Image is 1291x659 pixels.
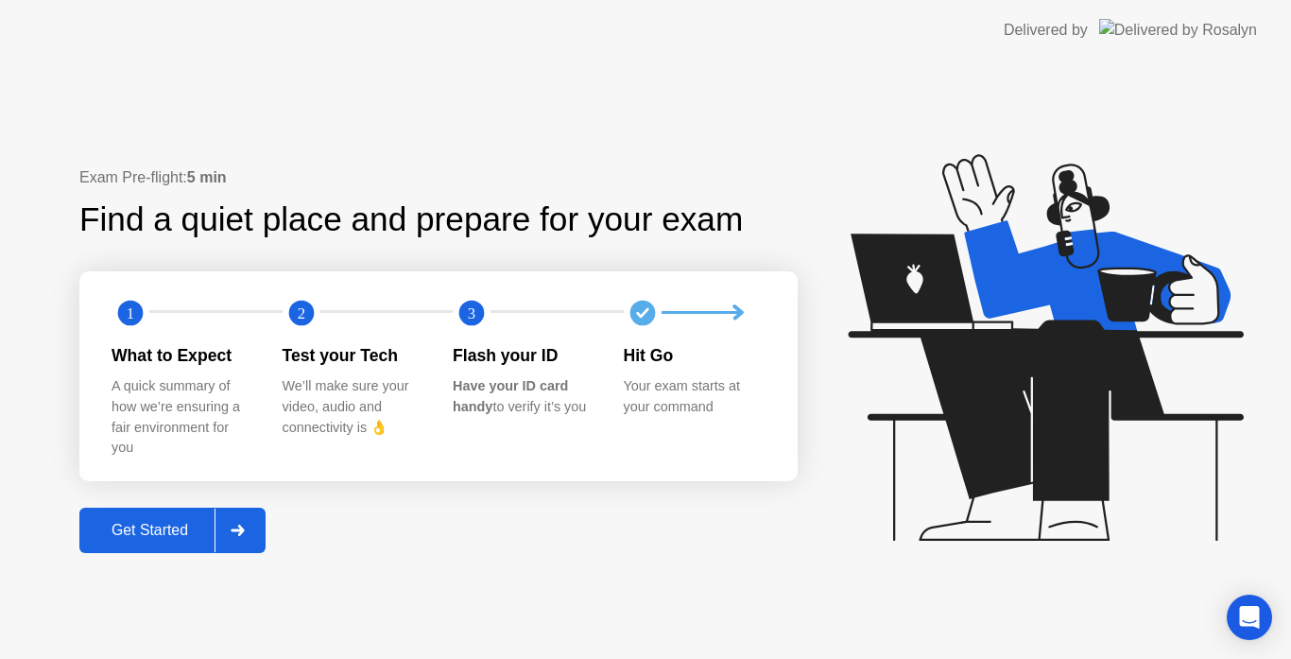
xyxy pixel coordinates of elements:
div: A quick summary of how we’re ensuring a fair environment for you [112,376,252,458]
b: 5 min [187,169,227,185]
div: to verify it’s you [453,376,594,417]
div: Find a quiet place and prepare for your exam [79,195,746,245]
b: Have your ID card handy [453,378,568,414]
div: Get Started [85,522,215,539]
text: 3 [468,304,475,322]
div: We’ll make sure your video, audio and connectivity is 👌 [283,376,423,438]
div: Exam Pre-flight: [79,166,798,189]
div: Flash your ID [453,343,594,368]
text: 1 [127,304,134,322]
div: Hit Go [624,343,765,368]
img: Delivered by Rosalyn [1099,19,1257,41]
button: Get Started [79,508,266,553]
div: What to Expect [112,343,252,368]
div: Delivered by [1004,19,1088,42]
text: 2 [297,304,304,322]
div: Open Intercom Messenger [1227,595,1272,640]
div: Test your Tech [283,343,423,368]
div: Your exam starts at your command [624,376,765,417]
